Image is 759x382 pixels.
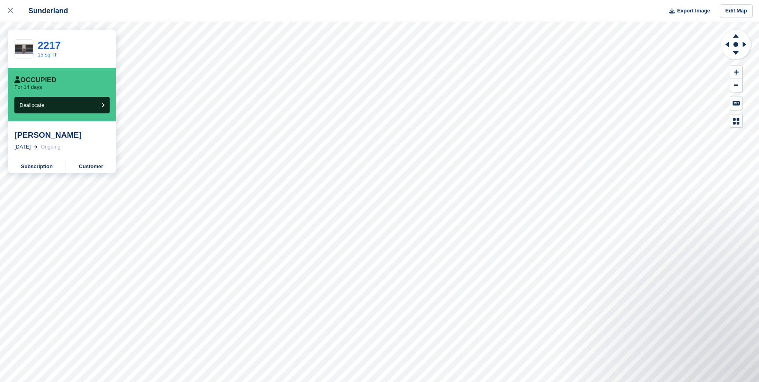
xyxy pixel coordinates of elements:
button: Map Legend [730,115,742,128]
a: Edit Map [720,4,753,18]
a: 15 sq. ft [38,52,56,58]
button: Zoom Out [730,79,742,92]
button: Keyboard Shortcuts [730,97,742,110]
div: [DATE] [14,143,31,151]
p: For 14 days [14,84,42,90]
a: Customer [66,160,116,173]
img: arrow-right-light-icn-cde0832a797a2874e46488d9cf13f60e5c3a73dbe684e267c42b8395dfbc2abf.svg [34,145,38,149]
a: Subscription [8,160,66,173]
div: Ongoing [41,143,60,151]
div: [PERSON_NAME] [14,130,110,140]
img: 15%20SQ.FT.jpg [15,44,33,54]
button: Export Image [665,4,710,18]
a: 2217 [38,39,61,51]
span: Deallocate [20,102,44,108]
div: Occupied [14,76,56,84]
span: Export Image [677,7,710,15]
button: Deallocate [14,97,110,113]
button: Zoom In [730,66,742,79]
div: Sunderland [21,6,68,16]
